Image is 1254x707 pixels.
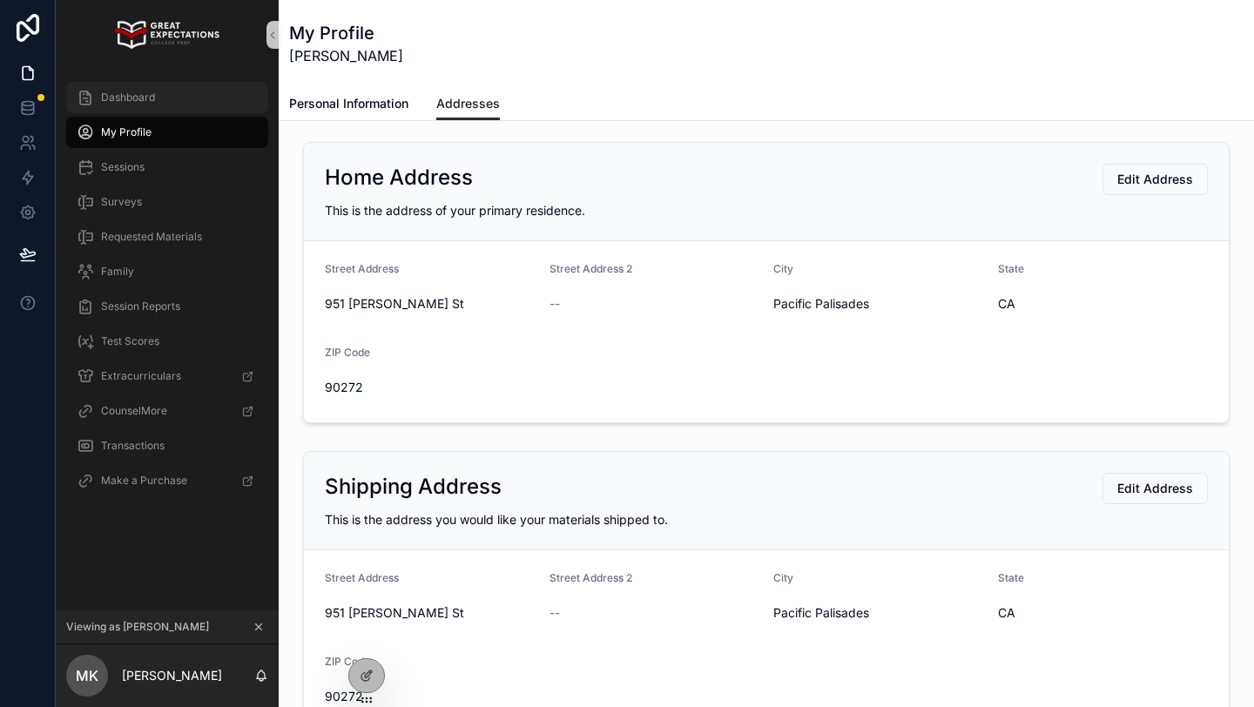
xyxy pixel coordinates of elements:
a: Extracurriculars [66,360,268,392]
span: My Profile [101,125,152,139]
span: Session Reports [101,300,180,313]
span: 90272 [325,688,536,705]
span: Family [101,265,134,279]
span: 951 [PERSON_NAME] St [325,295,536,313]
h1: My Profile [289,21,403,45]
span: State [998,262,1024,275]
button: Edit Address [1102,164,1208,195]
span: Surveys [101,195,142,209]
span: CounselMore [101,404,167,418]
a: Family [66,256,268,287]
span: Extracurriculars [101,369,181,383]
a: Surveys [66,186,268,218]
span: This is the address of your primary residence. [325,203,585,218]
div: scrollable content [56,70,279,519]
span: Street Address [325,571,399,584]
span: City [773,571,793,584]
span: Pacific Palisades [773,295,984,313]
span: City [773,262,793,275]
span: Requested Materials [101,230,202,244]
span: ZIP Code [325,655,370,668]
img: App logo [115,21,219,49]
span: Make a Purchase [101,474,187,488]
a: Test Scores [66,326,268,357]
h2: Home Address [325,164,473,192]
a: Transactions [66,430,268,461]
a: Addresses [436,88,500,121]
span: MK [76,665,98,686]
span: 90272 [325,379,536,396]
h2: Shipping Address [325,473,502,501]
span: Street Address [325,262,399,275]
span: Street Address 2 [549,262,632,275]
span: CA [998,604,1209,622]
span: Viewing as [PERSON_NAME] [66,620,209,634]
button: Edit Address [1102,473,1208,504]
a: Make a Purchase [66,465,268,496]
span: [PERSON_NAME] [289,45,403,66]
span: CA [998,295,1209,313]
a: Personal Information [289,88,408,123]
span: This is the address you would like your materials shipped to. [325,512,668,527]
span: Personal Information [289,95,408,112]
span: Addresses [436,95,500,112]
span: Edit Address [1117,480,1193,497]
span: Edit Address [1117,171,1193,188]
span: ZIP Code [325,346,370,359]
a: CounselMore [66,395,268,427]
span: Dashboard [101,91,155,104]
a: Requested Materials [66,221,268,252]
span: Pacific Palisades [773,604,984,622]
a: Session Reports [66,291,268,322]
span: Transactions [101,439,165,453]
a: Sessions [66,151,268,183]
p: [PERSON_NAME] [122,667,222,684]
span: Street Address 2 [549,571,632,584]
span: 951 [PERSON_NAME] St [325,604,536,622]
span: Test Scores [101,334,159,348]
span: Sessions [101,160,145,174]
span: -- [549,604,560,622]
span: -- [549,295,560,313]
a: My Profile [66,117,268,148]
span: State [998,571,1024,584]
a: Dashboard [66,82,268,113]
